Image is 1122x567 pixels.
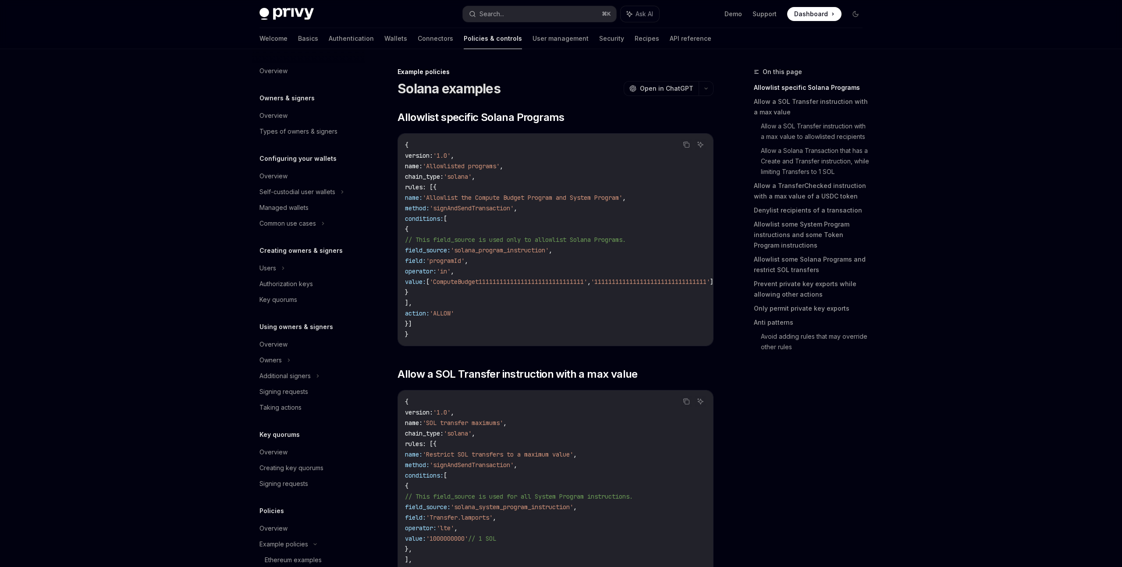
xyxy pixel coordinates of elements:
[463,6,616,22] button: Search...⌘K
[398,67,714,76] div: Example policies
[405,429,440,437] span: chain_type
[418,28,453,49] a: Connectors
[259,386,308,397] div: Signing requests
[259,294,297,305] div: Key quorums
[670,28,711,49] a: API reference
[636,10,653,18] span: Ask AI
[440,173,444,181] span: :
[405,493,633,500] span: // This field_source is used for all System Program instructions.
[259,8,314,20] img: dark logo
[761,144,870,179] a: Allow a Solana Transaction that has a Create and Transfer instruction, while limiting Transfers t...
[451,408,454,416] span: ,
[259,322,333,332] h5: Using owners & signers
[405,299,412,307] span: ],
[405,330,408,338] span: }
[252,444,365,460] a: Overview
[259,371,311,381] div: Additional signers
[573,503,577,511] span: ,
[849,7,863,21] button: Toggle dark mode
[259,339,288,350] div: Overview
[437,267,451,275] span: 'in'
[252,521,365,536] a: Overview
[259,153,337,164] h5: Configuring your wallets
[681,396,692,407] button: Copy the contents from the code block
[493,514,496,521] span: ,
[440,429,444,437] span: :
[419,162,423,170] span: :
[640,84,693,93] span: Open in ChatGPT
[398,367,638,381] span: Allow a SOL Transfer instruction with a max value
[430,152,433,159] span: :
[465,257,468,265] span: ,
[259,28,288,49] a: Welcome
[430,309,454,317] span: 'ALLOW'
[405,141,408,149] span: {
[763,67,802,77] span: On this page
[252,276,365,292] a: Authorization keys
[533,28,589,49] a: User management
[451,246,549,254] span: 'solana_program_instruction'
[423,183,437,191] span: : [{
[405,419,419,427] span: name
[252,400,365,415] a: Taking actions
[423,162,500,170] span: 'Allowlisted programs'
[405,152,430,159] span: version
[405,246,451,254] span: field_source:
[549,246,552,254] span: ,
[405,225,408,233] span: {
[405,215,444,223] span: conditions:
[754,315,870,330] a: Anti patterns
[426,257,465,265] span: 'programId'
[405,288,408,296] span: }
[252,108,365,124] a: Overview
[405,556,412,563] span: ],
[405,535,426,542] span: value:
[259,402,302,413] div: Taking actions
[405,408,430,416] span: version
[405,545,412,553] span: },
[419,419,423,427] span: :
[754,179,870,203] a: Allow a TransferChecked instruction with a max value of a USDC token
[451,152,454,159] span: ,
[451,267,454,275] span: ,
[259,447,288,457] div: Overview
[591,278,710,286] span: '11111111111111111111111111111111'
[761,330,870,354] a: Avoid adding rules that may override other rules
[259,523,288,534] div: Overview
[761,119,870,144] a: Allow a SOL Transfer instruction with a max value to allowlisted recipients
[514,204,517,212] span: ,
[405,173,440,181] span: chain_type
[754,277,870,301] a: Prevent private key exports while allowing other actions
[259,429,300,440] h5: Key quorums
[602,11,611,18] span: ⌘ K
[430,278,587,286] span: 'ComputeBudget111111111111111111111111111111'
[587,278,591,286] span: ,
[405,278,426,286] span: value:
[259,463,323,473] div: Creating key quorums
[405,194,423,202] span: name:
[503,419,507,427] span: ,
[252,200,365,216] a: Managed wallets
[681,139,692,150] button: Copy the contents from the code block
[624,81,699,96] button: Open in ChatGPT
[635,28,659,49] a: Recipes
[573,450,577,458] span: ,
[437,524,454,532] span: 'lte'
[430,408,433,416] span: :
[621,6,659,22] button: Ask AI
[423,419,503,427] span: 'SOL transfer maximums'
[754,81,870,95] a: Allowlist specific Solana Programs
[259,187,335,197] div: Self-custodial user wallets
[252,384,365,400] a: Signing requests
[754,301,870,315] a: Only permit private key exports
[259,279,313,289] div: Authorization keys
[405,471,444,479] span: conditions:
[479,9,504,19] div: Search...
[695,139,706,150] button: Ask AI
[695,396,706,407] button: Ask AI
[710,278,714,286] span: ]
[430,204,514,212] span: 'signAndSendTransaction'
[405,514,426,521] span: field:
[405,320,412,328] span: }]
[753,10,777,18] a: Support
